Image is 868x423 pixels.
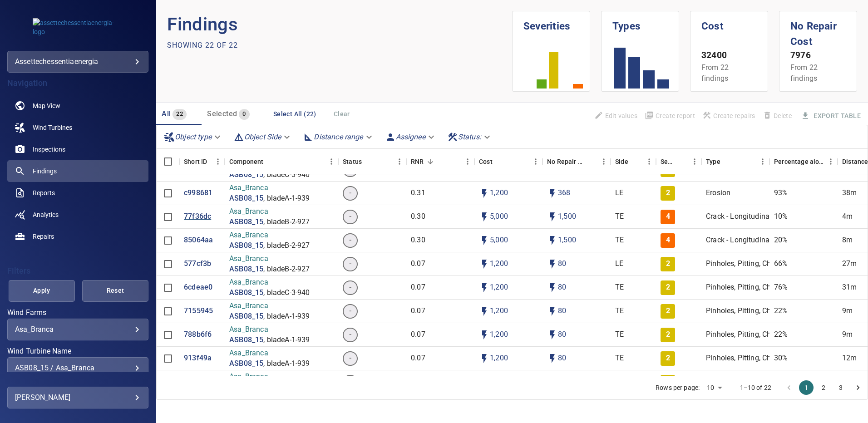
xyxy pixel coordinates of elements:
span: Map View [33,101,60,110]
p: ASB08_15 [229,359,263,369]
button: Go to page 3 [833,380,848,395]
p: Asa_Branca [229,325,310,335]
p: , bladeC-3-940 [263,288,310,298]
div: The base labour and equipment costs to repair the finding. Does not include the loss of productio... [479,149,493,174]
p: ASB08_15 [229,193,263,204]
p: 1,200 [490,282,508,293]
span: 22 [173,109,187,119]
p: Pinholes, Pitting, Chips [706,330,781,340]
p: Showing 22 of 22 [167,40,238,51]
p: 10% [774,211,788,222]
p: ASB08_15 [229,217,263,227]
button: Sort [675,155,688,168]
div: Side [615,149,628,174]
svg: Auto impact [547,330,558,340]
div: Severity [656,149,701,174]
label: Wind Turbine Name [7,348,148,355]
h4: Filters [7,266,148,275]
a: repairs noActive [7,226,148,247]
a: ASB08_15 [229,311,263,322]
p: 66% [774,259,788,269]
p: , bladeA-1-939 [263,193,310,204]
button: Sort [493,155,505,168]
a: analytics noActive [7,204,148,226]
p: Asa_Branca [229,207,310,217]
p: TE [615,330,624,340]
div: Assignee [381,129,440,145]
span: - [344,188,357,198]
button: Select All (22) [270,106,320,123]
p: 20% [774,235,788,246]
span: - [344,330,357,340]
a: ASB08_15 [229,288,263,298]
p: LE [615,188,623,198]
a: 85064aa [184,235,213,246]
p: , bladeB-2-927 [263,264,310,275]
p: 38m [842,188,857,198]
button: Menu [529,155,542,168]
p: , bladeC-3-940 [263,170,310,180]
div: assettechessentiaenergia [15,54,141,69]
div: Component [225,149,338,174]
div: Status: [444,129,496,145]
div: Severity [661,149,675,174]
p: 2 [666,330,670,340]
div: Object type [160,129,226,145]
p: TE [615,306,624,316]
p: 4m [842,211,853,222]
div: Side [611,149,656,174]
p: 5,000 [490,235,508,246]
p: TE [615,282,624,293]
p: 7155945 [184,306,213,316]
div: Distance range [299,129,377,145]
a: reports noActive [7,182,148,204]
span: All [162,109,171,118]
svg: Auto impact [547,259,558,270]
div: Asa_Branca [15,325,141,334]
p: Rows per page: [656,383,700,392]
p: ASB08_15 [229,170,263,180]
em: Status : [458,133,481,141]
p: Pinholes, Pitting, Chips [706,306,781,316]
h1: Severities [523,11,579,34]
span: Reset [94,285,137,296]
svg: Auto cost [479,235,490,246]
button: Sort [584,155,597,168]
span: Analytics [33,210,59,219]
em: Object type [175,133,212,141]
p: Asa_Branca [229,230,310,241]
p: 12m [842,353,857,364]
div: [PERSON_NAME] [15,390,141,405]
a: ASB08_15 [229,335,263,345]
p: 80 [558,282,566,293]
p: 0.07 [411,306,425,316]
button: page 1 [799,380,814,395]
p: 80 [558,306,566,316]
button: Menu [824,155,838,168]
div: 10 [703,381,725,394]
button: Sort [264,155,276,168]
span: Findings that are included in repair orders will not be updated [591,108,641,123]
div: Status [338,149,406,174]
p: 1–10 of 22 [740,383,772,392]
p: 22% [774,306,788,316]
p: 7976 [790,49,846,62]
h1: Types [612,11,668,34]
svg: Auto impact [547,282,558,293]
svg: Auto cost [479,330,490,340]
a: 6cdeae0 [184,282,212,293]
svg: Auto cost [479,353,490,364]
div: assettechessentiaenergia [7,51,148,73]
p: LE [615,259,623,269]
p: 0.30 [411,235,425,246]
p: 1,200 [490,353,508,364]
p: Crack - Longitudinal [706,235,771,246]
h1: No Repair Cost [790,11,846,49]
span: Apply [20,285,64,296]
p: Crack - Longitudinal [706,211,771,222]
div: Short ID [179,149,225,174]
svg: Auto impact [547,188,558,199]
